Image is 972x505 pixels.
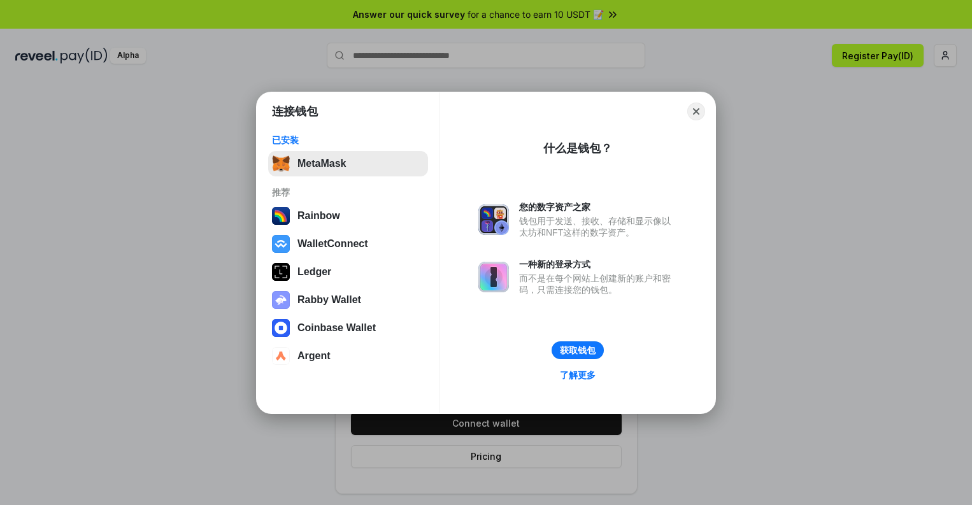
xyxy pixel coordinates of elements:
img: svg+xml,%3Csvg%20width%3D%22120%22%20height%3D%22120%22%20viewBox%3D%220%200%20120%20120%22%20fil... [272,207,290,225]
button: Coinbase Wallet [268,315,428,341]
h1: 连接钱包 [272,104,318,119]
div: Rabby Wallet [297,294,361,306]
div: 已安装 [272,134,424,146]
img: svg+xml,%3Csvg%20xmlns%3D%22http%3A%2F%2Fwww.w3.org%2F2000%2Fsvg%22%20fill%3D%22none%22%20viewBox... [272,291,290,309]
div: 一种新的登录方式 [519,259,677,270]
img: svg+xml,%3Csvg%20xmlns%3D%22http%3A%2F%2Fwww.w3.org%2F2000%2Fsvg%22%20width%3D%2228%22%20height%3... [272,263,290,281]
button: 获取钱包 [552,341,604,359]
img: svg+xml,%3Csvg%20width%3D%2228%22%20height%3D%2228%22%20viewBox%3D%220%200%2028%2028%22%20fill%3D... [272,319,290,337]
button: WalletConnect [268,231,428,257]
img: svg+xml,%3Csvg%20width%3D%2228%22%20height%3D%2228%22%20viewBox%3D%220%200%2028%2028%22%20fill%3D... [272,347,290,365]
div: Argent [297,350,331,362]
button: MetaMask [268,151,428,176]
div: 钱包用于发送、接收、存储和显示像以太坊和NFT这样的数字资产。 [519,215,677,238]
div: Coinbase Wallet [297,322,376,334]
button: Rainbow [268,203,428,229]
div: MetaMask [297,158,346,169]
div: Rainbow [297,210,340,222]
a: 了解更多 [552,367,603,383]
div: 推荐 [272,187,424,198]
button: Close [687,103,705,120]
img: svg+xml,%3Csvg%20width%3D%2228%22%20height%3D%2228%22%20viewBox%3D%220%200%2028%2028%22%20fill%3D... [272,235,290,253]
div: 而不是在每个网站上创建新的账户和密码，只需连接您的钱包。 [519,273,677,295]
img: svg+xml,%3Csvg%20xmlns%3D%22http%3A%2F%2Fwww.w3.org%2F2000%2Fsvg%22%20fill%3D%22none%22%20viewBox... [478,262,509,292]
div: 您的数字资产之家 [519,201,677,213]
div: Ledger [297,266,331,278]
button: Ledger [268,259,428,285]
img: svg+xml,%3Csvg%20xmlns%3D%22http%3A%2F%2Fwww.w3.org%2F2000%2Fsvg%22%20fill%3D%22none%22%20viewBox... [478,204,509,235]
div: WalletConnect [297,238,368,250]
div: 了解更多 [560,369,596,381]
div: 什么是钱包？ [543,141,612,156]
button: Rabby Wallet [268,287,428,313]
button: Argent [268,343,428,369]
div: 获取钱包 [560,345,596,356]
img: svg+xml,%3Csvg%20fill%3D%22none%22%20height%3D%2233%22%20viewBox%3D%220%200%2035%2033%22%20width%... [272,155,290,173]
